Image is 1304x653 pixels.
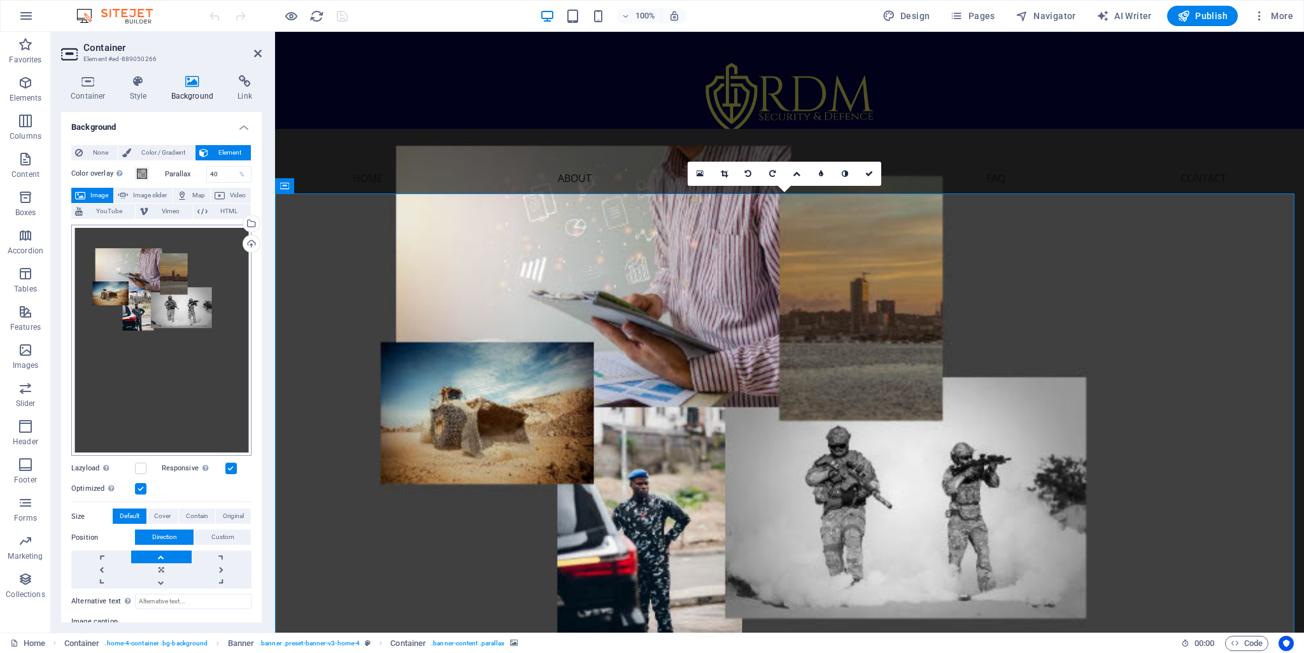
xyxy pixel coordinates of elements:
[194,530,251,545] button: Custom
[89,188,110,203] span: Image
[1177,10,1228,22] span: Publish
[114,188,172,203] button: Image slider
[87,204,131,219] span: YouTube
[71,530,135,545] label: Position
[1181,636,1215,651] h6: Session time
[760,162,784,186] a: Rotate right 90°
[118,145,195,160] button: Color / Gradient
[154,509,171,524] span: Cover
[15,207,36,218] p: Boxes
[8,246,43,256] p: Accordion
[1203,638,1205,648] span: :
[11,169,39,179] p: Content
[120,509,139,524] span: Default
[833,162,857,186] a: Greyscale
[945,6,1000,26] button: Pages
[950,10,995,22] span: Pages
[877,6,935,26] div: Design (Ctrl+Alt+Y)
[173,188,210,203] button: Map
[211,204,247,219] span: HTML
[211,530,234,545] span: Custom
[104,636,208,651] span: . home-4-container .bg-background
[83,42,262,53] h2: Container
[1194,636,1214,651] span: 00 00
[162,75,229,102] h4: Background
[71,225,252,456] div: 1756751683369-ea976181-1121-473b-9283-0d6d65342235_1-VcmUghUouKWLc9GB9m4fIw.jpg
[71,204,135,219] button: YouTube
[71,594,135,609] label: Alternative text
[64,636,100,651] span: Click to select. Double-click to edit
[1016,10,1076,22] span: Navigator
[1010,6,1081,26] button: Navigator
[10,93,42,103] p: Elements
[1253,10,1293,22] span: More
[857,162,881,186] a: Confirm ( Ctrl ⏎ )
[688,162,712,186] a: Select files from the file manager, stock photos, or upload file(s)
[10,131,41,141] p: Columns
[179,509,215,524] button: Contain
[71,166,135,181] label: Color overlay
[135,530,194,545] button: Direction
[228,636,255,651] span: Click to select. Double-click to edit
[1248,6,1298,26] button: More
[83,53,236,65] h3: Element #ed-889050266
[1279,636,1294,651] button: Usercentrics
[71,145,118,160] button: None
[152,204,188,219] span: Vimeo
[1091,6,1157,26] button: AI Writer
[283,8,299,24] button: Click here to leave preview mode and continue editing
[71,509,113,524] label: Size
[784,162,809,186] a: Change orientation
[736,162,760,186] a: Rotate left 90°
[309,8,324,24] button: reload
[135,145,191,160] span: Color / Gradient
[1096,10,1152,22] span: AI Writer
[71,481,135,496] label: Optimized
[13,437,38,447] p: Header
[13,360,39,370] p: Images
[6,589,45,600] p: Collections
[216,509,251,524] button: Original
[113,509,146,524] button: Default
[1167,6,1238,26] button: Publish
[9,55,41,65] p: Favorites
[233,167,251,182] div: %
[211,188,251,203] button: Video
[10,322,41,332] p: Features
[120,75,162,102] h4: Style
[71,461,135,476] label: Lazyload
[712,162,736,186] a: Crop mode
[809,162,833,186] a: Blur
[136,204,192,219] button: Vimeo
[194,204,251,219] button: HTML
[165,171,206,178] label: Parallax
[73,8,169,24] img: Editor Logo
[132,188,168,203] span: Image slider
[191,188,206,203] span: Map
[135,594,252,609] input: Alternative text...
[309,9,324,24] i: Reload page
[61,75,120,102] h4: Container
[147,509,178,524] button: Cover
[669,10,680,22] i: On resize automatically adjust zoom level to fit chosen device.
[882,10,930,22] span: Design
[259,636,360,651] span: . banner .preset-banner-v3-home-4
[71,614,252,629] label: Image caption
[229,188,247,203] span: Video
[14,513,37,523] p: Forms
[223,509,244,524] span: Original
[71,188,113,203] button: Image
[616,8,662,24] button: 100%
[152,530,177,545] span: Direction
[8,551,43,561] p: Marketing
[162,461,225,476] label: Responsive
[14,284,37,294] p: Tables
[16,398,36,409] p: Slider
[635,8,656,24] h6: 100%
[186,509,208,524] span: Contain
[510,640,518,647] i: This element contains a background
[390,636,426,651] span: Click to select. Double-click to edit
[1231,636,1263,651] span: Code
[10,636,45,651] a: Click to cancel selection. Double-click to open Pages
[212,145,247,160] span: Element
